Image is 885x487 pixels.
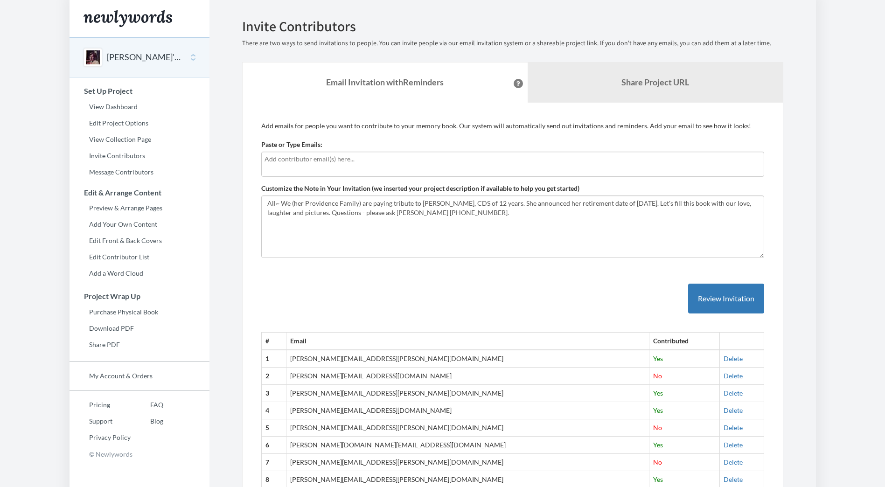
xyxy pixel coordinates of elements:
a: View Dashboard [70,100,209,114]
td: [PERSON_NAME][EMAIL_ADDRESS][PERSON_NAME][DOMAIN_NAME] [286,350,649,367]
a: Delete [724,406,743,414]
th: # [261,333,286,350]
td: [PERSON_NAME][EMAIL_ADDRESS][DOMAIN_NAME] [286,402,649,419]
a: Message Contributors [70,165,209,179]
a: Delete [724,372,743,380]
th: Contributed [649,333,720,350]
a: Pricing [70,398,131,412]
a: Purchase Physical Book [70,305,209,319]
a: Invite Contributors [70,149,209,163]
span: Yes [653,475,663,483]
button: Review Invitation [688,284,764,314]
th: Email [286,333,649,350]
label: Customize the Note in Your Invitation (we inserted your project description if available to help ... [261,184,579,193]
a: Download PDF [70,321,209,335]
th: 7 [261,454,286,471]
strong: Email Invitation with Reminders [326,77,444,87]
span: Yes [653,441,663,449]
b: Share Project URL [621,77,689,87]
a: Blog [131,414,163,428]
td: [PERSON_NAME][EMAIL_ADDRESS][PERSON_NAME][DOMAIN_NAME] [286,454,649,471]
a: Share PDF [70,338,209,352]
input: Add contributor email(s) here... [265,154,761,164]
a: View Collection Page [70,132,209,146]
h3: Edit & Arrange Content [70,188,209,197]
h3: Project Wrap Up [70,292,209,300]
a: Delete [724,389,743,397]
a: Edit Contributor List [70,250,209,264]
a: Edit Project Options [70,116,209,130]
button: [PERSON_NAME]'s Amazing Nursing Career - 47 years [107,51,182,63]
span: Yes [653,406,663,414]
a: Delete [724,441,743,449]
td: [PERSON_NAME][EMAIL_ADDRESS][PERSON_NAME][DOMAIN_NAME] [286,385,649,402]
span: No [653,424,662,431]
h2: Invite Contributors [242,19,783,34]
a: Support [70,414,131,428]
span: Yes [653,389,663,397]
a: Delete [724,458,743,466]
a: Delete [724,424,743,431]
span: No [653,372,662,380]
a: Privacy Policy [70,431,131,445]
a: Delete [724,475,743,483]
p: Add emails for people you want to contribute to your memory book. Our system will automatically s... [261,121,764,131]
p: © Newlywords [70,447,209,461]
a: My Account & Orders [70,369,209,383]
th: 1 [261,350,286,367]
td: [PERSON_NAME][EMAIL_ADDRESS][DOMAIN_NAME] [286,368,649,385]
label: Paste or Type Emails: [261,140,322,149]
td: [PERSON_NAME][DOMAIN_NAME][EMAIL_ADDRESS][DOMAIN_NAME] [286,437,649,454]
a: Preview & Arrange Pages [70,201,209,215]
a: Add a Word Cloud [70,266,209,280]
a: Delete [724,355,743,362]
img: Newlywords logo [84,10,172,27]
h3: Set Up Project [70,87,209,95]
span: No [653,458,662,466]
textarea: All~ We (her Providence Family) are paying tribute to [PERSON_NAME], CDS of 12 years. She announc... [261,195,764,258]
td: [PERSON_NAME][EMAIL_ADDRESS][PERSON_NAME][DOMAIN_NAME] [286,419,649,437]
th: 2 [261,368,286,385]
th: 3 [261,385,286,402]
a: Edit Front & Back Covers [70,234,209,248]
th: 6 [261,437,286,454]
p: There are two ways to send invitations to people. You can invite people via our email invitation ... [242,39,783,48]
th: 4 [261,402,286,419]
a: Add Your Own Content [70,217,209,231]
a: FAQ [131,398,163,412]
th: 5 [261,419,286,437]
span: Yes [653,355,663,362]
